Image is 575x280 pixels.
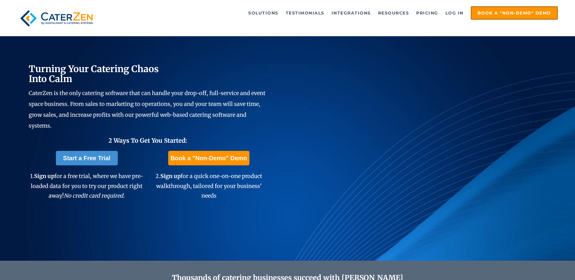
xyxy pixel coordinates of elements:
span: 1. for a free trial, where we have pre-loaded data for you to try our product right away! [30,173,143,199]
div: Navigation Menu [110,6,558,20]
a: Book a "Non-Demo" Demo [471,6,558,20]
a: Start a Free Trial [56,151,118,165]
a: Integrations [329,7,374,19]
span: 2 Ways To Get You Started: [108,137,187,144]
a: Solutions [245,7,281,19]
a: Resources [375,7,412,19]
span: 2. for a quick one-on-one product walkthrough, tailored for your business' needs [156,173,262,199]
span: Sign up [34,173,54,180]
a: Log in [442,7,467,19]
a: Pricing [413,7,441,19]
em: No credit card required. [64,192,125,199]
iframe: Help widget launcher [521,256,568,273]
span: Turning Your Catering Chaos Into Calm [29,63,159,84]
img: caterzen [17,6,96,30]
span: Sign up [160,173,181,180]
span: CaterZen is the only catering software that can handle your drop-off, full-service and event spac... [29,90,265,129]
a: Testimonials [283,7,327,19]
a: Book a "Non-Demo" Demo [168,151,249,165]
